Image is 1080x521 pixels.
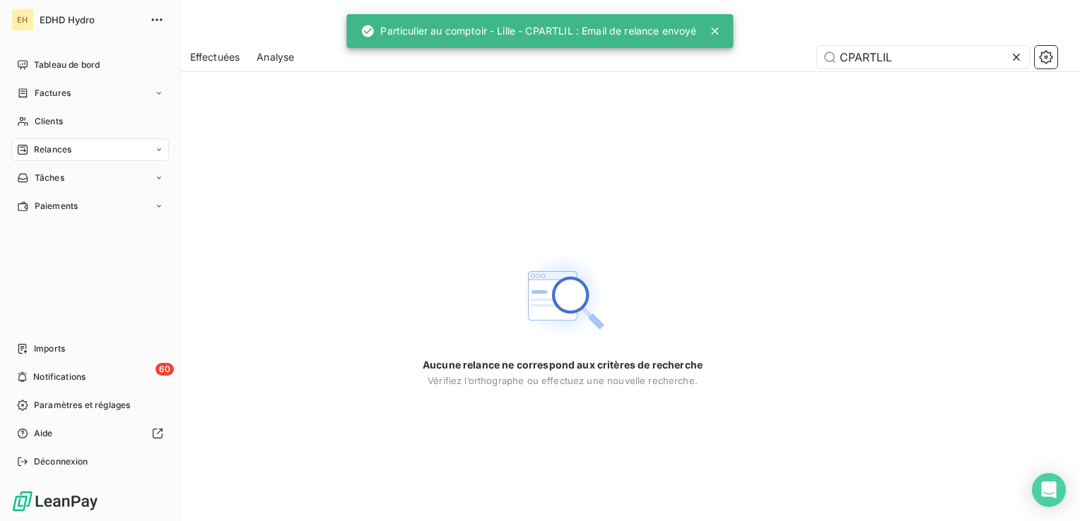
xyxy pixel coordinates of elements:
[34,427,53,440] span: Aide
[517,251,608,341] img: Empty state
[35,200,78,212] span: Paiements
[35,172,64,184] span: Tâches
[11,8,34,31] div: EH
[428,375,698,386] span: Vérifiez l’orthographe ou effectuez une nouvelle recherche.
[257,50,294,64] span: Analyse
[40,14,141,25] span: EDHD Hydro
[155,363,174,376] span: 60
[11,490,99,513] img: Logo LeanPay
[34,455,88,468] span: Déconnexion
[423,358,703,372] span: Aucune relance ne correspond aux critères de recherche
[33,371,86,383] span: Notifications
[1032,473,1066,507] div: Open Intercom Messenger
[190,50,240,64] span: Effectuées
[34,59,100,71] span: Tableau de bord
[11,422,169,445] a: Aide
[34,399,130,412] span: Paramètres et réglages
[360,18,696,44] div: Particulier au comptoir - Lille - CPARTLIL : Email de relance envoyé
[35,115,63,128] span: Clients
[817,46,1029,68] input: Rechercher
[35,87,71,100] span: Factures
[34,342,65,355] span: Imports
[34,143,71,156] span: Relances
